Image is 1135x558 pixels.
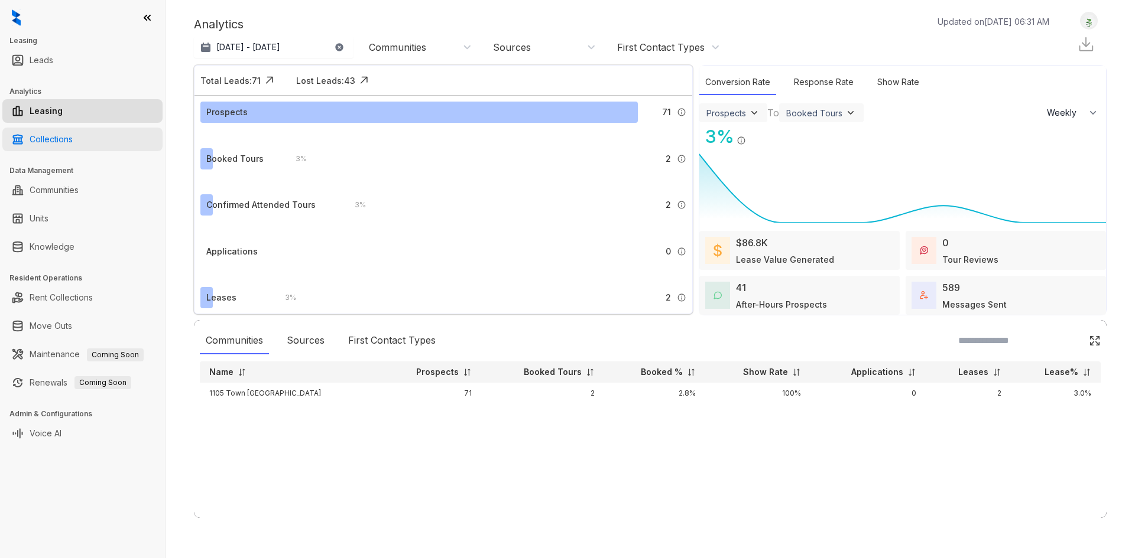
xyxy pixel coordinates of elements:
[2,342,163,366] li: Maintenance
[30,371,131,394] a: RenewalsComing Soon
[416,366,459,378] p: Prospects
[662,106,671,119] span: 71
[30,178,79,202] a: Communities
[926,383,1011,404] td: 2
[736,236,768,250] div: $86.8K
[30,314,72,338] a: Move Outs
[1047,107,1083,119] span: Weekly
[958,366,988,378] p: Leases
[942,253,998,266] div: Tour Reviews
[788,70,860,95] div: Response Rate
[30,207,48,230] a: Units
[871,70,925,95] div: Show Rate
[493,41,531,54] div: Sources
[206,152,264,165] div: Booked Tours
[9,273,165,283] h3: Resident Operations
[677,107,686,117] img: Info
[714,243,722,257] img: LeaseValue
[687,368,696,377] img: sorting
[261,71,278,89] img: Click Icon
[2,235,163,259] li: Knowledge
[677,154,686,164] img: Info
[30,128,73,151] a: Collections
[942,280,960,295] div: 589
[677,200,686,210] img: Info
[1040,102,1106,123] button: Weekly
[677,247,686,256] img: Info
[1077,35,1095,53] img: Download
[666,291,671,304] span: 2
[9,165,165,176] h3: Data Management
[2,314,163,338] li: Move Outs
[666,245,671,258] span: 0
[200,383,379,404] td: 1105 Town [GEOGRAPHIC_DATA]
[1064,335,1074,345] img: SearchIcon
[1082,368,1091,377] img: sorting
[736,280,746,295] div: 41
[604,383,705,404] td: 2.8%
[481,383,604,404] td: 2
[369,41,426,54] div: Communities
[2,178,163,202] li: Communities
[920,291,928,299] img: TotalFum
[942,236,949,250] div: 0
[30,422,61,445] a: Voice AI
[2,286,163,309] li: Rent Collections
[200,74,261,87] div: Total Leads: 71
[2,128,163,151] li: Collections
[273,291,296,304] div: 3 %
[810,383,926,404] td: 0
[699,123,734,150] div: 3 %
[845,107,857,119] img: ViewFilterArrow
[30,286,93,309] a: Rent Collections
[30,99,63,123] a: Leasing
[938,15,1049,28] p: Updated on [DATE] 06:31 AM
[2,207,163,230] li: Units
[206,245,258,258] div: Applications
[736,298,827,311] div: After-Hours Prospects
[736,253,834,266] div: Lease Value Generated
[463,368,472,377] img: sorting
[379,383,481,404] td: 71
[714,291,722,300] img: AfterHoursConversations
[30,235,74,259] a: Knowledge
[677,293,686,302] img: Info
[206,106,248,119] div: Prospects
[2,48,163,72] li: Leads
[74,376,131,389] span: Coming Soon
[87,348,144,361] span: Coming Soon
[786,108,842,118] div: Booked Tours
[907,368,916,377] img: sorting
[617,41,705,54] div: First Contact Types
[194,15,244,33] p: Analytics
[699,70,776,95] div: Conversion Rate
[743,366,788,378] p: Show Rate
[586,368,595,377] img: sorting
[296,74,355,87] div: Lost Leads: 43
[9,86,165,97] h3: Analytics
[706,108,746,118] div: Prospects
[641,366,683,378] p: Booked %
[2,99,163,123] li: Leasing
[194,37,354,58] button: [DATE] - [DATE]
[737,136,746,145] img: Info
[1011,383,1101,404] td: 3.0%
[12,9,21,26] img: logo
[284,152,307,165] div: 3 %
[1081,15,1097,27] img: UserAvatar
[851,366,903,378] p: Applications
[1089,335,1101,347] img: Click Icon
[942,298,1007,311] div: Messages Sent
[1045,366,1078,378] p: Lease%
[746,125,764,143] img: Click Icon
[342,327,442,354] div: First Contact Types
[281,327,330,354] div: Sources
[30,48,53,72] a: Leads
[767,106,779,120] div: To
[748,107,760,119] img: ViewFilterArrow
[200,327,269,354] div: Communities
[920,246,928,254] img: TourReviews
[2,422,163,445] li: Voice AI
[238,368,247,377] img: sorting
[666,152,671,165] span: 2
